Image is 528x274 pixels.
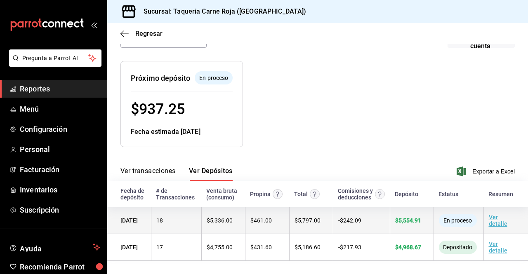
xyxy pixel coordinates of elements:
span: Personal [20,144,100,155]
div: Propina [250,191,271,197]
div: El depósito aún no se ha enviado a tu cuenta bancaria. [195,71,233,84]
span: Ayuda [20,242,90,252]
div: Resumen [488,191,513,197]
span: $ 4,755.00 [207,244,233,251]
div: El monto ha sido enviado a tu cuenta bancaria. Puede tardar en verse reflejado, según la entidad ... [439,241,477,254]
span: - $ 217.93 [338,244,361,251]
button: Ver Depósitos [189,167,233,181]
div: Estatus [438,191,458,197]
span: Suscripción [20,204,100,215]
a: Ver detalle [489,241,507,254]
span: $ 5,186.60 [295,244,321,251]
td: 18 [151,207,201,234]
div: Total [294,191,308,197]
span: Menú [20,103,100,115]
span: $ 937.25 [131,101,185,118]
span: $ 4,968.67 [395,244,421,251]
span: $ 5,554.91 [395,217,421,224]
span: Regresar [135,30,163,37]
span: - $ 242.09 [338,217,361,224]
div: # de Transacciones [156,187,196,201]
span: En proceso [440,217,475,224]
div: Fecha estimada [DATE] [131,127,233,137]
div: navigation tabs [120,167,233,181]
span: Inventarios [20,184,100,195]
td: [DATE] [107,207,151,234]
span: Recomienda Parrot [20,261,100,272]
div: Comisiones y deducciones [338,187,373,201]
a: Ver detalle [489,214,507,227]
span: $ 431.60 [250,244,272,251]
span: Reportes [20,83,100,94]
span: En proceso [196,74,231,82]
svg: Contempla comisión de ventas y propinas, IVA, cancelaciones y devoluciones. [375,189,385,199]
button: Exportar a Excel [458,166,515,176]
div: Próximo depósito [131,73,190,84]
span: Configuración [20,124,100,135]
button: open_drawer_menu [91,21,97,28]
div: El depósito aún no se ha enviado a tu cuenta bancaria. [439,214,477,227]
span: $ 5,797.00 [295,217,321,224]
svg: Este monto equivale al total de la venta más otros abonos antes de aplicar comisión e IVA. [310,189,320,199]
span: Depositado [440,244,476,251]
span: $ 5,336.00 [207,217,233,224]
span: Pregunta a Parrot AI [22,54,89,63]
button: Regresar [120,30,163,37]
h3: Sucursal: Taqueria Carne Roja ([GEOGRAPHIC_DATA]) [137,7,306,16]
td: [DATE] [107,234,151,261]
svg: Las propinas mostradas excluyen toda configuración de retención. [273,189,283,199]
span: $ 461.00 [250,217,272,224]
button: Ver transacciones [120,167,176,181]
div: Fecha de depósito [120,187,146,201]
div: Depósito [395,191,418,197]
td: 17 [151,234,201,261]
button: Descargar estado de cuenta [448,28,515,48]
span: Facturación [20,164,100,175]
a: Pregunta a Parrot AI [6,60,101,68]
div: Venta bruta (consumo) [206,187,240,201]
button: Pregunta a Parrot AI [9,49,101,67]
